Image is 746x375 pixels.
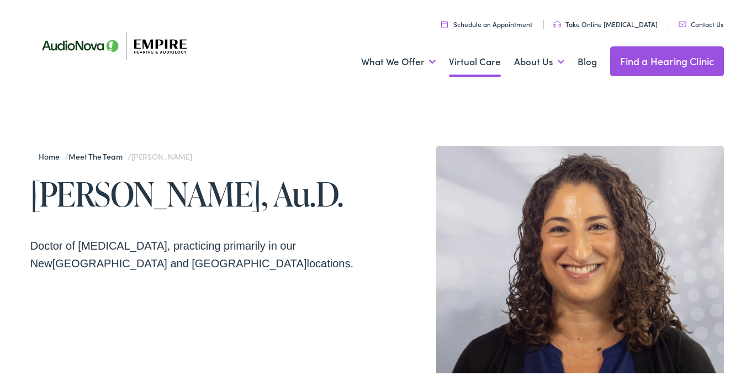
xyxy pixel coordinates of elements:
[131,149,192,160] span: [PERSON_NAME]
[679,17,723,27] a: Contact Us
[39,149,65,160] a: Home
[553,17,658,27] a: Take Online [MEDICAL_DATA]
[441,17,532,27] a: Schedule an Appointment
[361,39,436,80] a: What We Offer
[39,149,192,160] span: / /
[68,149,128,160] a: Meet the Team
[514,39,564,80] a: About Us
[553,19,561,25] img: utility icon
[578,39,597,80] a: Blog
[30,235,377,270] p: Doctor of [MEDICAL_DATA], practicing primarily in our New locations.
[679,19,686,25] img: utility icon
[449,39,501,80] a: Virtual Care
[441,18,448,25] img: utility icon
[52,255,307,267] span: [GEOGRAPHIC_DATA] and [GEOGRAPHIC_DATA]
[610,44,724,74] a: Find a Hearing Clinic
[30,173,377,210] h1: [PERSON_NAME], Au.D.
